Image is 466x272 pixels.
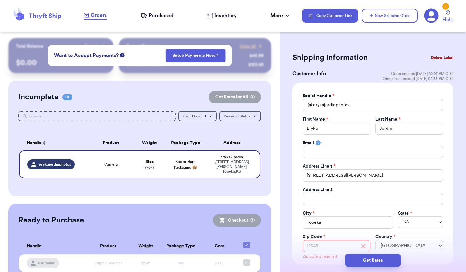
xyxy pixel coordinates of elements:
div: More [271,12,291,19]
th: Address [207,135,260,150]
div: Eryka Jordin [211,155,252,160]
span: erykajordinphotos [39,162,71,167]
button: Checkout (0) [213,214,261,227]
p: $ 0.00 [16,58,106,68]
label: Zip Code [303,234,325,240]
label: Last Name [375,116,401,123]
button: New Shipping Order [362,9,418,23]
div: $ 123.45 [248,62,264,68]
span: Camera [104,162,118,167]
span: Striped Sweater [94,261,122,265]
a: Help [442,10,453,23]
strong: 18 oz [146,160,154,163]
h3: Customer Info [292,70,326,77]
span: username [38,261,55,266]
button: Copy Customer Link [302,9,358,23]
span: Box [178,261,184,265]
a: Payout [85,43,106,50]
span: Inventory [214,12,237,19]
label: Email [303,140,314,146]
h2: Shipping Information [292,53,368,63]
span: xx oz [141,261,150,265]
button: Get Rates for All (0) [209,91,261,103]
span: Payment Status [224,114,250,118]
span: View all [240,43,256,50]
label: City [303,210,315,216]
span: Help [442,16,453,23]
span: Order created: [DATE] 02:07 PM CDT [391,71,453,76]
p: Total Balance [16,43,43,50]
label: Country [375,234,395,240]
span: Handle [27,243,42,249]
th: Weight [135,135,164,150]
label: Address Line 1 [303,163,335,169]
p: Recent Payments [126,43,161,50]
span: Want to Accept Payments? [54,52,119,59]
a: Setup Payments Now [172,52,219,59]
th: Product [85,238,132,254]
span: Order last updated: [DATE] 02:55 PM CDT [383,76,453,81]
div: $ 45.99 [250,53,264,59]
span: 01 [62,94,72,100]
span: Date Created [183,114,206,118]
button: Date Created [178,111,217,121]
input: 12345 [303,240,370,252]
label: First Name [303,116,328,123]
h2: Incomplete [18,92,58,102]
a: Purchased [141,12,174,19]
span: Orders [91,11,107,19]
label: Address Line 2 [303,187,333,193]
h2: Ready to Purchase [18,215,84,225]
button: Setup Payments Now [166,49,226,62]
span: Box or Hard Packaging 📦 [174,160,197,169]
th: Product [87,135,135,150]
div: [STREET_ADDRESS][PERSON_NAME] Topeka , KS [211,160,252,174]
a: Inventory [207,12,237,19]
button: Get Rates [345,254,401,267]
button: Sort ascending [42,139,47,147]
th: Cost [202,238,237,254]
th: Package Type [160,238,202,254]
label: Social Handle [303,93,334,99]
a: Orders [84,11,107,20]
div: @ [303,99,312,111]
th: Weight [132,238,160,254]
input: Search [18,111,176,121]
span: Handle [27,140,42,146]
button: Delete Label [428,51,456,65]
th: Package Type [164,135,208,150]
a: View all [240,43,264,50]
label: State [398,210,412,216]
button: Payment Status [219,111,261,121]
div: 4 [442,3,449,10]
span: $0.00 [215,261,224,265]
span: Purchased [149,12,174,19]
a: 4 [424,8,439,23]
span: 7 x 6 x 7 [145,165,154,169]
span: Payout [85,43,98,50]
